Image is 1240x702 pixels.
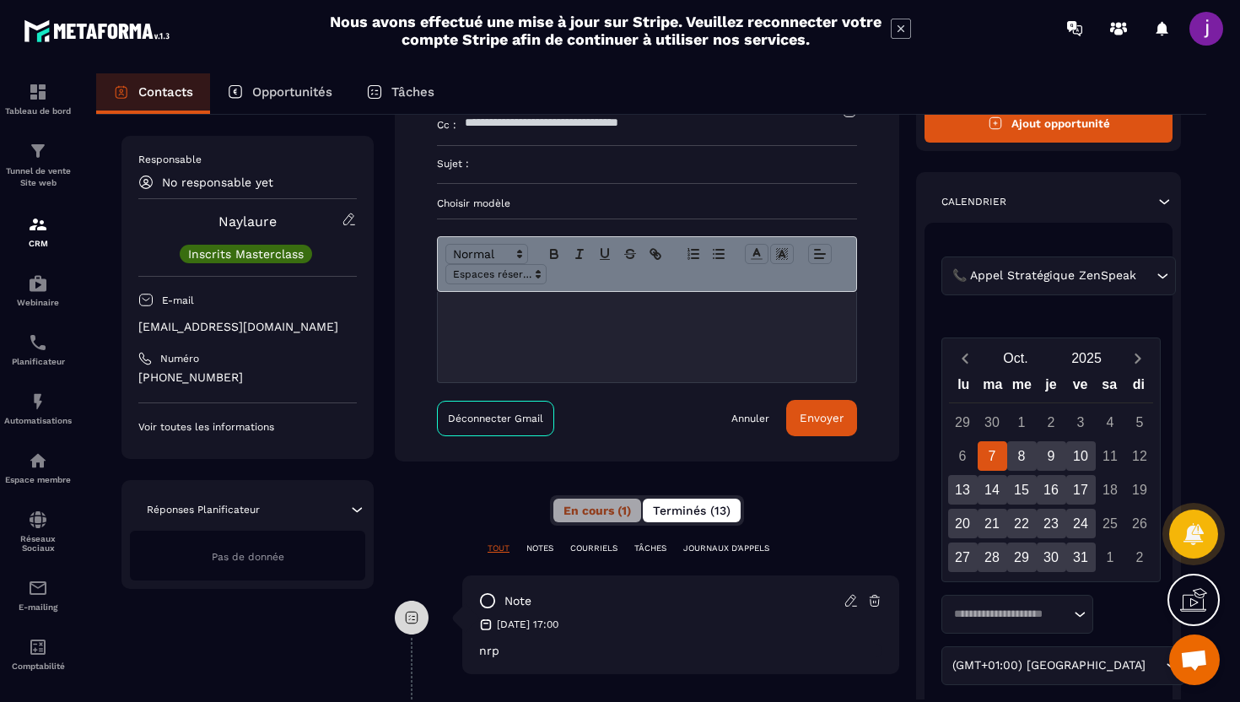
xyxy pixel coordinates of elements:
[1037,475,1066,505] div: 16
[1007,543,1037,572] div: 29
[437,157,469,170] p: Sujet :
[4,128,72,202] a: formationformationTunnel de vente Site web
[1125,543,1155,572] div: 2
[948,606,1070,623] input: Search for option
[949,373,1153,572] div: Calendar wrapper
[4,497,72,565] a: social-networksocial-networkRéseaux Sociaux
[4,69,72,128] a: formationformationTableau de bord
[4,320,72,379] a: schedulerschedulerPlanificateur
[1125,441,1155,471] div: 12
[479,644,882,657] p: nrp
[948,475,978,505] div: 13
[1037,509,1066,538] div: 23
[28,637,48,657] img: accountant
[160,352,199,365] p: Numéro
[28,82,48,102] img: formation
[138,84,193,100] p: Contacts
[252,84,332,100] p: Opportunités
[28,214,48,235] img: formation
[1037,441,1066,471] div: 9
[1140,267,1152,285] input: Search for option
[1066,475,1096,505] div: 17
[643,499,741,522] button: Terminés (13)
[210,73,349,114] a: Opportunités
[488,543,509,554] p: TOUT
[28,391,48,412] img: automations
[949,408,1153,572] div: Calendar days
[4,298,72,307] p: Webinaire
[437,401,554,436] a: Déconnecter Gmail
[391,84,434,100] p: Tâches
[948,509,978,538] div: 20
[1125,509,1155,538] div: 26
[948,441,978,471] div: 6
[978,543,1007,572] div: 28
[4,261,72,320] a: automationsautomationsWebinaire
[4,565,72,624] a: emailemailE-mailing
[162,175,273,189] p: No responsable yet
[138,420,357,434] p: Voir toutes les informations
[4,438,72,497] a: automationsautomationsEspace membre
[563,504,631,517] span: En cours (1)
[437,118,456,132] p: Cc :
[1169,634,1220,685] div: Ouvrir le chat
[526,543,553,554] p: NOTES
[4,602,72,612] p: E-mailing
[212,551,284,563] span: Pas de donnée
[4,106,72,116] p: Tableau de bord
[1037,543,1066,572] div: 30
[28,578,48,598] img: email
[1066,441,1096,471] div: 10
[504,593,531,609] p: note
[1066,543,1096,572] div: 31
[28,141,48,161] img: formation
[731,412,769,425] a: Annuler
[978,441,1007,471] div: 7
[1125,408,1155,437] div: 5
[218,213,277,229] a: Naylaure
[949,347,980,370] button: Previous month
[96,73,210,114] a: Contacts
[1037,373,1066,402] div: je
[978,509,1007,538] div: 21
[24,15,175,46] img: logo
[4,239,72,248] p: CRM
[978,408,1007,437] div: 30
[4,416,72,425] p: Automatisations
[138,319,357,335] p: [EMAIL_ADDRESS][DOMAIN_NAME]
[979,373,1008,402] div: ma
[1065,373,1095,402] div: ve
[4,661,72,671] p: Comptabilité
[349,73,451,114] a: Tâches
[1096,475,1125,505] div: 18
[1096,408,1125,437] div: 4
[634,543,666,554] p: TÂCHES
[147,503,260,516] p: Réponses Planificateur
[28,510,48,530] img: social-network
[4,357,72,366] p: Planificateur
[1096,543,1125,572] div: 1
[4,202,72,261] a: formationformationCRM
[4,475,72,484] p: Espace membre
[4,624,72,683] a: accountantaccountantComptabilité
[1095,373,1124,402] div: sa
[948,267,1140,285] span: 📞 Appel Stratégique ZenSpeak
[1066,509,1096,538] div: 24
[1096,441,1125,471] div: 11
[1007,408,1037,437] div: 1
[1122,347,1153,370] button: Next month
[1007,475,1037,505] div: 15
[786,400,857,436] button: Envoyer
[437,197,857,210] p: Choisir modèle
[1007,373,1037,402] div: me
[1007,441,1037,471] div: 8
[162,294,194,307] p: E-mail
[1096,509,1125,538] div: 25
[1125,475,1155,505] div: 19
[1149,656,1162,675] input: Search for option
[497,618,558,631] p: [DATE] 17:00
[949,373,979,402] div: lu
[1051,343,1122,373] button: Open years overlay
[553,499,641,522] button: En cours (1)
[941,195,1006,208] p: Calendrier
